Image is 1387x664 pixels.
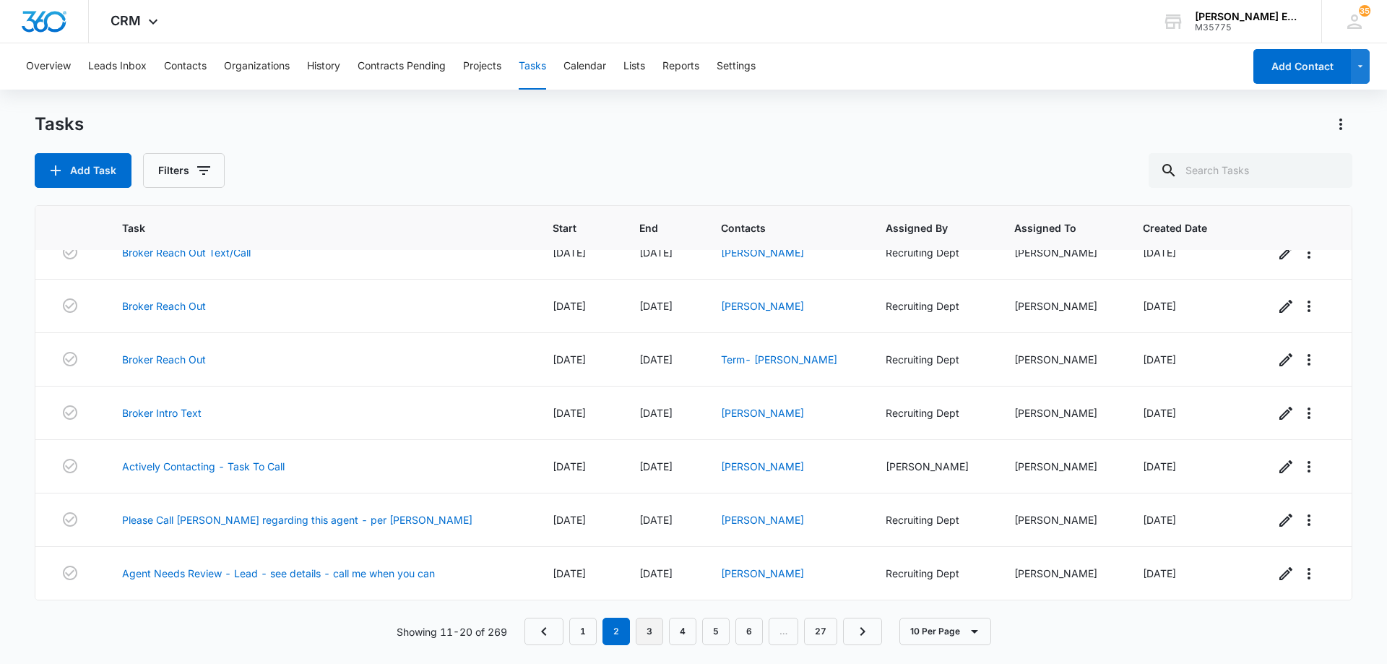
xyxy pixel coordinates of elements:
[1143,300,1176,312] span: [DATE]
[122,220,497,236] span: Task
[886,512,980,527] div: Recruiting Dept
[569,618,597,645] a: Page 1
[88,43,147,90] button: Leads Inbox
[639,407,673,419] span: [DATE]
[164,43,207,90] button: Contacts
[886,352,980,367] div: Recruiting Dept
[1143,407,1176,419] span: [DATE]
[122,245,251,260] a: Broker Reach Out Text/Call
[122,459,285,474] a: Actively Contacting - Task To Call
[886,405,980,421] div: Recruiting Dept
[1195,22,1300,33] div: account id
[886,245,980,260] div: Recruiting Dept
[553,567,586,579] span: [DATE]
[1359,5,1370,17] span: 35
[1014,352,1108,367] div: [PERSON_NAME]
[721,407,804,419] a: [PERSON_NAME]
[1014,405,1108,421] div: [PERSON_NAME]
[122,352,206,367] a: Broker Reach Out
[639,567,673,579] span: [DATE]
[1143,246,1176,259] span: [DATE]
[563,43,606,90] button: Calendar
[553,407,586,419] span: [DATE]
[639,246,673,259] span: [DATE]
[111,13,141,28] span: CRM
[602,618,630,645] em: 2
[843,618,882,645] a: Next Page
[886,298,980,314] div: Recruiting Dept
[721,460,804,473] a: [PERSON_NAME]
[26,43,71,90] button: Overview
[35,113,84,135] h1: Tasks
[886,459,980,474] div: [PERSON_NAME]
[553,460,586,473] span: [DATE]
[639,220,665,236] span: End
[397,624,507,639] p: Showing 11-20 of 269
[1014,459,1108,474] div: [PERSON_NAME]
[1143,220,1218,236] span: Created Date
[669,618,696,645] a: Page 4
[1329,113,1352,136] button: Actions
[553,220,584,236] span: Start
[519,43,546,90] button: Tasks
[639,353,673,366] span: [DATE]
[1143,567,1176,579] span: [DATE]
[636,618,663,645] a: Page 3
[1014,512,1108,527] div: [PERSON_NAME]
[717,43,756,90] button: Settings
[886,566,980,581] div: Recruiting Dept
[721,246,804,259] a: [PERSON_NAME]
[35,153,131,188] button: Add Task
[721,514,804,526] a: [PERSON_NAME]
[1143,353,1176,366] span: [DATE]
[463,43,501,90] button: Projects
[224,43,290,90] button: Organizations
[662,43,699,90] button: Reports
[553,353,586,366] span: [DATE]
[1014,245,1108,260] div: [PERSON_NAME]
[1143,460,1176,473] span: [DATE]
[122,298,206,314] a: Broker Reach Out
[735,618,763,645] a: Page 6
[1149,153,1352,188] input: Search Tasks
[886,220,959,236] span: Assigned By
[524,618,882,645] nav: Pagination
[721,220,830,236] span: Contacts
[1014,220,1087,236] span: Assigned To
[1014,566,1108,581] div: [PERSON_NAME]
[1143,514,1176,526] span: [DATE]
[639,514,673,526] span: [DATE]
[721,300,804,312] a: [PERSON_NAME]
[122,405,202,421] a: Broker Intro Text
[639,460,673,473] span: [DATE]
[804,618,837,645] a: Page 27
[524,618,563,645] a: Previous Page
[307,43,340,90] button: History
[143,153,225,188] button: Filters
[1359,5,1370,17] div: notifications count
[721,567,804,579] a: [PERSON_NAME]
[122,512,472,527] a: Please Call [PERSON_NAME] regarding this agent - per [PERSON_NAME]
[702,618,730,645] a: Page 5
[1253,49,1351,84] button: Add Contact
[721,353,837,366] a: Term- [PERSON_NAME]
[639,300,673,312] span: [DATE]
[553,246,586,259] span: [DATE]
[623,43,645,90] button: Lists
[358,43,446,90] button: Contracts Pending
[1014,298,1108,314] div: [PERSON_NAME]
[1195,11,1300,22] div: account name
[553,300,586,312] span: [DATE]
[899,618,991,645] button: 10 Per Page
[553,514,586,526] span: [DATE]
[122,566,435,581] a: Agent Needs Review - Lead - see details - call me when you can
